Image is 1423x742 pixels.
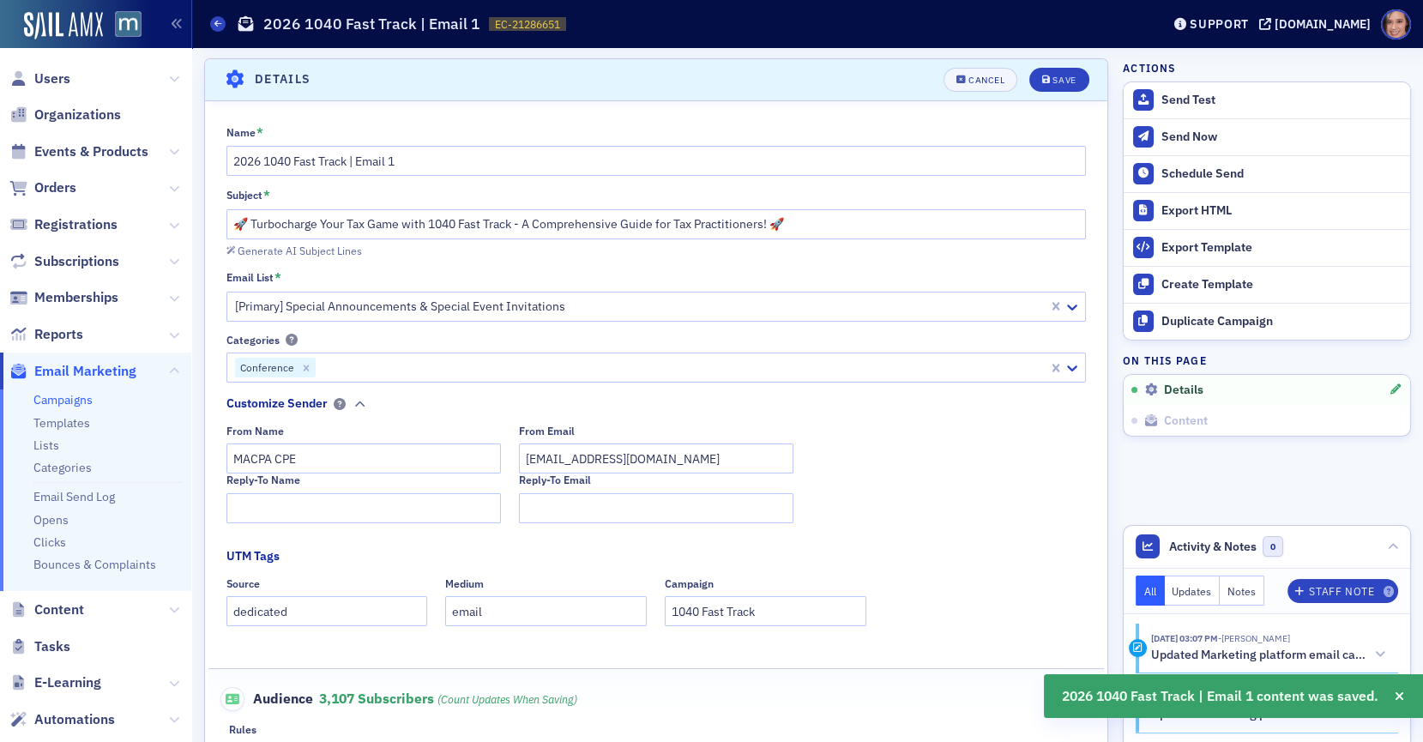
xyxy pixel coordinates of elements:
[34,252,119,271] span: Subscriptions
[437,692,577,706] i: (count updates when saving)
[1123,60,1176,75] h4: Actions
[1123,353,1411,368] h4: On this page
[33,534,66,550] a: Clicks
[33,489,115,504] a: Email Send Log
[1129,639,1147,657] div: Activity
[226,474,300,486] div: Reply-To Name
[33,512,69,528] a: Opens
[9,142,148,161] a: Events & Products
[34,710,115,729] span: Automations
[220,687,314,711] span: Audience
[1124,155,1410,192] button: Schedule Send
[9,362,136,381] a: Email Marketing
[1263,536,1284,558] span: 0
[263,188,270,203] abbr: This field is required
[34,600,84,619] span: Content
[34,637,70,656] span: Tasks
[34,362,136,381] span: Email Marketing
[9,288,118,307] a: Memberships
[1165,576,1221,606] button: Updates
[33,392,93,407] a: Campaigns
[319,690,577,707] span: 3,107 Subscribers
[226,395,328,413] div: Customize Sender
[9,673,101,692] a: E-Learning
[33,460,92,475] a: Categories
[34,106,121,124] span: Organizations
[519,425,575,437] div: From Email
[9,600,84,619] a: Content
[1052,75,1076,85] div: Save
[1287,579,1398,603] button: Staff Note
[1151,648,1367,663] h5: Updated Marketing platform email campaign: 2026 1040 Fast Track | Email 1
[226,425,284,437] div: From Name
[238,246,362,256] div: Generate AI Subject Lines
[263,14,480,34] h1: 2026 1040 Fast Track | Email 1
[1136,576,1165,606] button: All
[33,557,156,572] a: Bounces & Complaints
[9,106,121,124] a: Organizations
[297,358,316,378] div: Remove Conference
[1062,686,1378,707] span: 2026 1040 Fast Track | Email 1 content was saved.
[235,358,297,378] div: Conference
[1309,587,1374,596] div: Staff Note
[226,241,362,256] button: Generate AI Subject Lines
[1164,413,1208,429] span: Content
[1161,203,1402,219] div: Export HTML
[34,288,118,307] span: Memberships
[1124,118,1410,155] button: Send Now
[226,126,256,139] div: Name
[1124,82,1410,118] button: Send Test
[1220,576,1264,606] button: Notes
[1164,383,1203,398] span: Details
[968,75,1004,85] div: Cancel
[9,710,115,729] a: Automations
[274,270,281,286] abbr: This field is required
[9,178,76,197] a: Orders
[9,69,70,88] a: Users
[1029,68,1088,92] button: Save
[1161,277,1402,293] div: Create Template
[229,723,256,736] div: Rules
[445,577,484,590] div: Medium
[1161,314,1402,329] div: Duplicate Campaign
[9,637,70,656] a: Tasks
[103,11,142,40] a: View Homepage
[1124,229,1410,266] a: Export Template
[34,178,76,197] span: Orders
[256,125,263,141] abbr: This field is required
[34,142,148,161] span: Events & Products
[1124,266,1410,303] a: Create Template
[34,325,83,344] span: Reports
[34,215,118,234] span: Registrations
[9,215,118,234] a: Registrations
[226,547,280,565] div: UTM Tags
[226,334,280,347] div: Categories
[1259,18,1377,30] button: [DOMAIN_NAME]
[33,415,90,431] a: Templates
[255,70,311,88] h4: Details
[1381,9,1411,39] span: Profile
[34,673,101,692] span: E-Learning
[34,69,70,88] span: Users
[1161,166,1402,182] div: Schedule Send
[9,252,119,271] a: Subscriptions
[1218,632,1290,644] span: Katie Foo
[9,325,83,344] a: Reports
[1169,538,1257,556] span: Activity & Notes
[24,12,103,39] img: SailAMX
[519,474,591,486] div: Reply-To Email
[1161,130,1402,145] div: Send Now
[1190,16,1249,32] div: Support
[1275,16,1371,32] div: [DOMAIN_NAME]
[1151,646,1386,664] button: Updated Marketing platform email campaign: 2026 1040 Fast Track | Email 1
[1161,240,1402,256] div: Export Template
[1151,632,1218,644] time: 8/27/2025 03:07 PM
[1124,192,1410,229] a: Export HTML
[1161,93,1402,108] div: Send Test
[115,11,142,38] img: SailAMX
[1124,303,1410,340] button: Duplicate Campaign
[33,437,59,453] a: Lists
[226,189,262,202] div: Subject
[226,271,274,284] div: Email List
